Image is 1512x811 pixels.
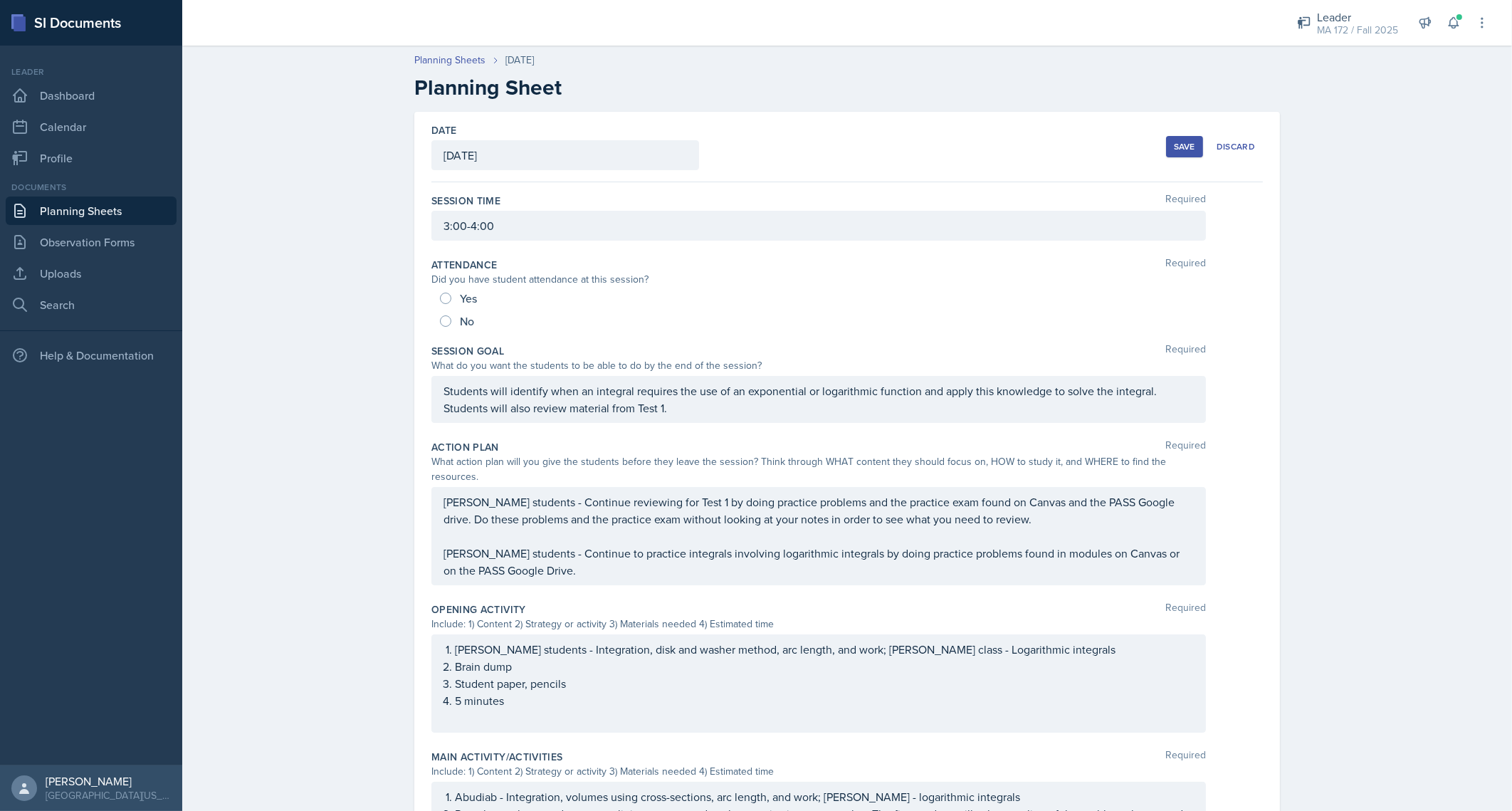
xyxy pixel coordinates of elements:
span: Yes [460,291,477,305]
label: Action Plan [431,440,499,454]
label: Session Time [431,194,500,208]
p: Abudiab - Integration, volumes using cross-sections, arc length, and work; [PERSON_NAME] - logari... [455,788,1194,805]
div: [GEOGRAPHIC_DATA][US_STATE] in [GEOGRAPHIC_DATA] [46,788,171,802]
span: Required [1165,440,1206,454]
span: Required [1165,194,1206,208]
div: Documents [6,181,177,194]
div: Leader [6,66,177,78]
a: Uploads [6,259,177,288]
p: Students will identify when an integral requires the use of an exponential or logarithmic functio... [443,382,1194,417]
p: [PERSON_NAME] students - Continue to practice integrals involving logarithmic integrals by doing ... [443,545,1194,579]
div: What action plan will you give the students before they leave the session? Think through WHAT con... [431,454,1206,484]
button: Save [1166,136,1203,157]
div: [PERSON_NAME] [46,774,171,788]
a: Planning Sheets [414,53,485,68]
div: Leader [1317,9,1398,26]
label: Attendance [431,258,498,272]
p: [PERSON_NAME] students - Integration, disk and washer method, arc length, and work; [PERSON_NAME]... [455,641,1194,658]
span: Required [1165,602,1206,617]
div: MA 172 / Fall 2025 [1317,23,1398,38]
span: Required [1165,750,1206,764]
h2: Planning Sheet [414,75,1280,100]
div: What do you want the students to be able to do by the end of the session? [431,358,1206,373]
a: Dashboard [6,81,177,110]
button: Discard [1209,136,1263,157]
p: Student paper, pencils [455,675,1194,692]
p: 3:00-4:00 [443,217,1194,234]
label: Opening Activity [431,602,526,617]
div: Include: 1) Content 2) Strategy or activity 3) Materials needed 4) Estimated time [431,617,1206,632]
a: Calendar [6,113,177,141]
span: Required [1165,258,1206,272]
span: No [460,314,474,328]
p: 5 minutes [455,692,1194,709]
label: Main Activity/Activities [431,750,562,764]
p: [PERSON_NAME] students - Continue reviewing for Test 1 by doing practice problems and the practic... [443,493,1194,528]
label: Date [431,123,456,137]
a: Observation Forms [6,228,177,256]
div: Save [1174,141,1195,152]
a: Profile [6,144,177,172]
a: Search [6,291,177,319]
a: Planning Sheets [6,197,177,225]
span: Required [1165,344,1206,358]
div: Discard [1217,141,1255,152]
div: Help & Documentation [6,341,177,370]
div: Did you have student attendance at this session? [431,272,1206,287]
label: Session Goal [431,344,504,358]
div: [DATE] [505,53,534,68]
p: Brain dump [455,658,1194,675]
div: Include: 1) Content 2) Strategy or activity 3) Materials needed 4) Estimated time [431,764,1206,779]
